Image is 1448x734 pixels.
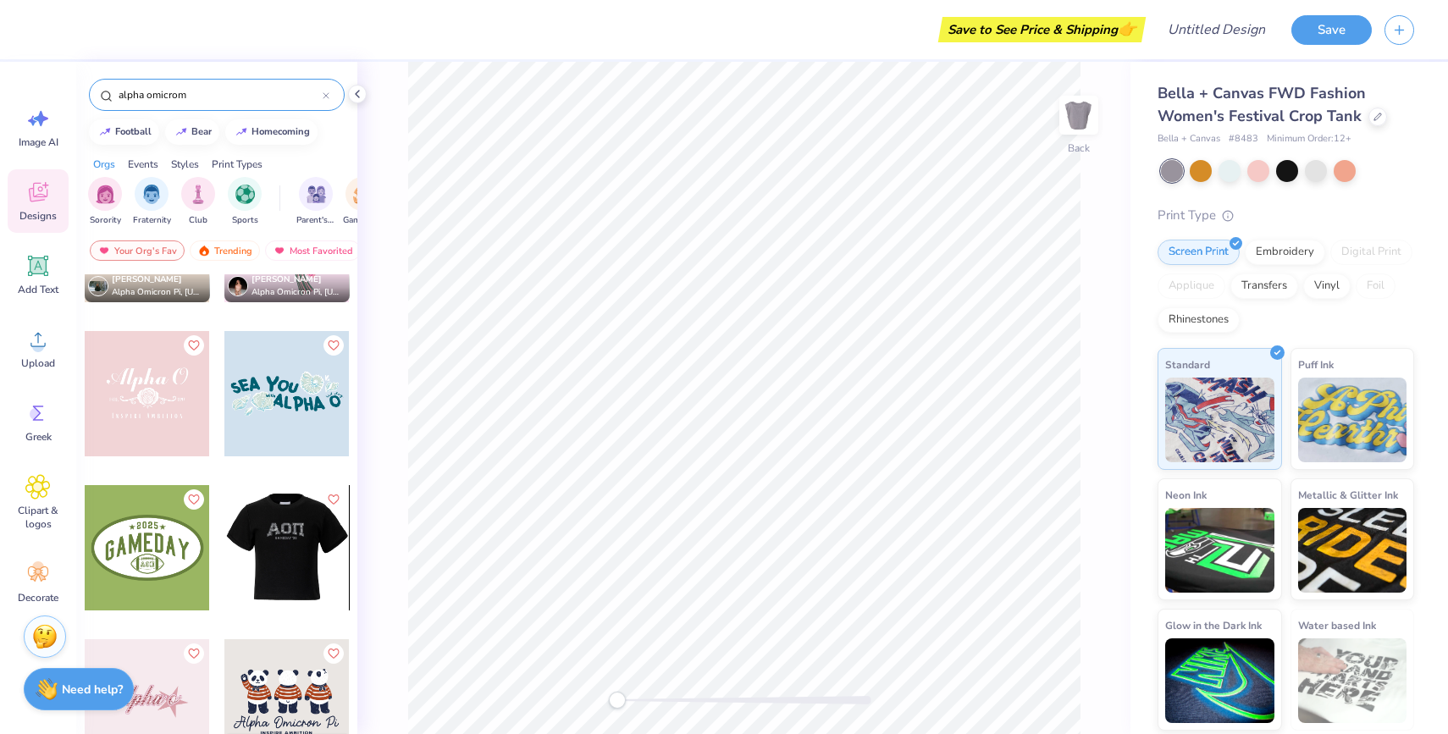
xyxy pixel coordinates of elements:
strong: Need help? [62,682,123,698]
span: Greek [25,430,52,444]
div: Accessibility label [609,692,626,709]
button: Like [323,489,344,510]
div: Foil [1356,273,1395,299]
button: Like [323,335,344,356]
img: Fraternity Image [142,185,161,204]
img: Sorority Image [96,185,115,204]
span: Minimum Order: 12 + [1267,132,1351,146]
div: football [115,127,152,136]
button: Like [184,335,204,356]
button: filter button [181,177,215,227]
span: 👉 [1118,19,1136,39]
img: most_fav.gif [97,245,111,257]
div: Screen Print [1158,240,1240,265]
img: Neon Ink [1165,508,1274,593]
img: trending.gif [197,245,211,257]
span: Parent's Weekend [296,214,335,227]
button: filter button [228,177,262,227]
span: Add Text [18,283,58,296]
img: Sports Image [235,185,255,204]
input: Try "Alpha" [117,86,323,103]
button: bear [165,119,219,145]
div: Transfers [1230,273,1298,299]
div: filter for Parent's Weekend [296,177,335,227]
span: Glow in the Dark Ink [1165,616,1262,634]
div: filter for Fraternity [133,177,171,227]
div: Print Type [1158,206,1414,225]
img: Game Day Image [353,185,373,204]
img: trend_line.gif [98,127,112,137]
button: filter button [343,177,382,227]
button: filter button [296,177,335,227]
div: Styles [171,157,199,172]
span: Standard [1165,356,1210,373]
span: Decorate [18,591,58,604]
div: filter for Game Day [343,177,382,227]
div: Back [1068,141,1090,156]
div: homecoming [251,127,310,136]
img: Back [1062,98,1096,132]
div: Save to See Price & Shipping [942,17,1141,42]
img: trend_line.gif [174,127,188,137]
div: Rhinestones [1158,307,1240,333]
span: Puff Ink [1298,356,1334,373]
div: Orgs [93,157,115,172]
img: Water based Ink [1298,638,1407,723]
div: Most Favorited [265,240,361,261]
div: Trending [190,240,260,261]
span: Water based Ink [1298,616,1376,634]
button: Like [184,489,204,510]
div: filter for Sports [228,177,262,227]
span: Bella + Canvas FWD Fashion Women's Festival Crop Tank [1158,83,1366,126]
button: Like [323,643,344,664]
button: homecoming [225,119,318,145]
span: Bella + Canvas [1158,132,1220,146]
span: # 8483 [1229,132,1258,146]
div: Digital Print [1330,240,1412,265]
img: Glow in the Dark Ink [1165,638,1274,723]
button: Save [1291,15,1372,45]
input: Untitled Design [1154,13,1279,47]
img: Puff Ink [1298,378,1407,462]
span: [PERSON_NAME] [112,273,182,285]
div: filter for Club [181,177,215,227]
div: Applique [1158,273,1225,299]
img: Club Image [189,185,207,204]
span: Club [189,214,207,227]
img: Standard [1165,378,1274,462]
button: filter button [133,177,171,227]
span: Sorority [90,214,121,227]
span: Alpha Omicron Pi, [US_STATE][GEOGRAPHIC_DATA] [251,286,343,299]
button: football [89,119,159,145]
div: Embroidery [1245,240,1325,265]
button: filter button [88,177,122,227]
div: filter for Sorority [88,177,122,227]
span: Metallic & Glitter Ink [1298,486,1398,504]
img: Metallic & Glitter Ink [1298,508,1407,593]
span: Alpha Omicron Pi, [US_STATE] A&M University [112,286,203,299]
span: [PERSON_NAME] [251,273,322,285]
div: Vinyl [1303,273,1351,299]
span: Image AI [19,135,58,149]
img: trend_line.gif [235,127,248,137]
span: Neon Ink [1165,486,1207,504]
button: Like [184,643,204,664]
span: Designs [19,209,57,223]
div: bear [191,127,212,136]
div: Print Types [212,157,263,172]
div: Events [128,157,158,172]
img: most_fav.gif [273,245,286,257]
span: Upload [21,356,55,370]
span: Game Day [343,214,382,227]
img: Parent's Weekend Image [307,185,326,204]
span: Sports [232,214,258,227]
span: Fraternity [133,214,171,227]
span: Clipart & logos [10,504,66,531]
div: Your Org's Fav [90,240,185,261]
